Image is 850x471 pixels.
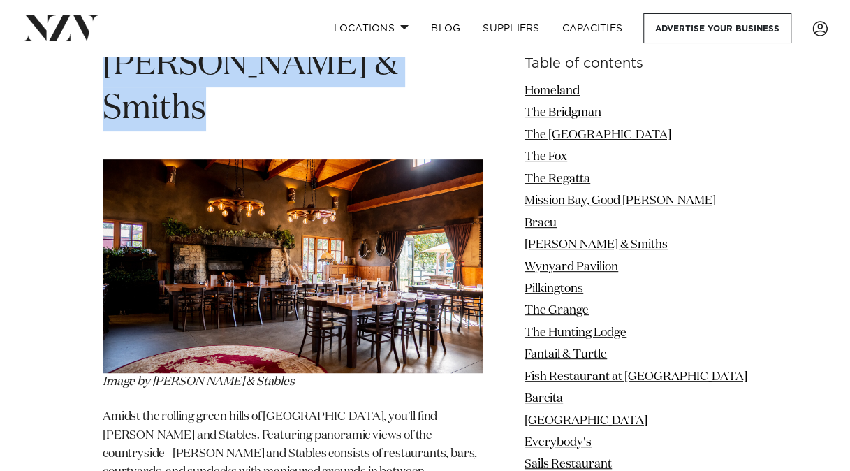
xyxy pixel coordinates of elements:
a: Capacities [551,13,634,43]
a: The [GEOGRAPHIC_DATA] [525,129,671,141]
a: Fish Restaurant at [GEOGRAPHIC_DATA] [525,371,747,383]
a: The Regatta [525,173,590,185]
a: Bracu [525,217,557,229]
a: [GEOGRAPHIC_DATA] [525,415,647,427]
a: Fantail & Turtle [525,349,607,361]
a: Everybody's [525,437,592,449]
h6: Table of contents [525,57,747,71]
a: Pilkingtons [525,283,583,295]
a: The Grange [525,305,589,317]
a: Sails Restaurant [525,458,612,470]
a: The Hunting Lodge [525,327,626,339]
a: Barcita [525,393,563,405]
img: nzv-logo.png [22,15,98,41]
a: [PERSON_NAME] & Smiths [525,239,668,251]
a: SUPPLIERS [471,13,550,43]
a: Advertise your business [643,13,791,43]
a: BLOG [420,13,471,43]
a: The Bridgman [525,107,601,119]
a: The Fox [525,151,567,163]
span: Image by [PERSON_NAME] & Stables [103,376,295,388]
a: Mission Bay, Good [PERSON_NAME] [525,195,716,207]
a: Locations [322,13,420,43]
a: Homeland [525,85,580,97]
a: Wynyard Pavilion [525,261,618,273]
